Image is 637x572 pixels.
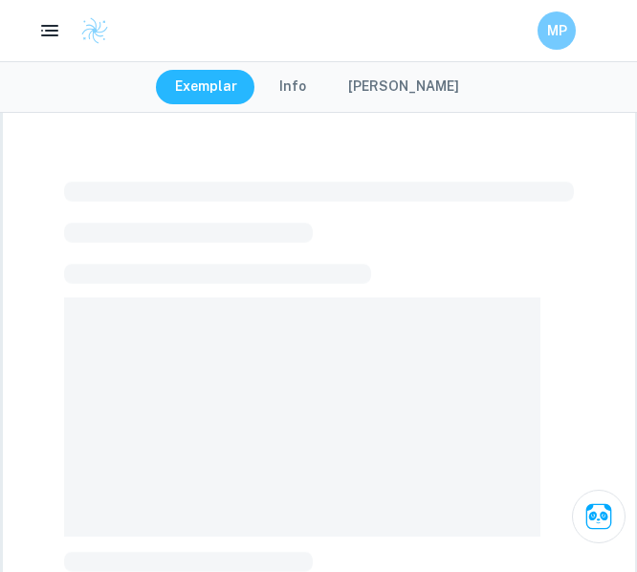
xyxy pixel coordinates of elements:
[538,11,576,50] button: MP
[156,70,256,104] button: Exemplar
[260,70,325,104] button: Info
[69,16,109,45] a: Clastify logo
[329,70,478,104] button: [PERSON_NAME]
[80,16,109,45] img: Clastify logo
[546,20,568,41] h6: MP
[572,490,626,543] button: Ask Clai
